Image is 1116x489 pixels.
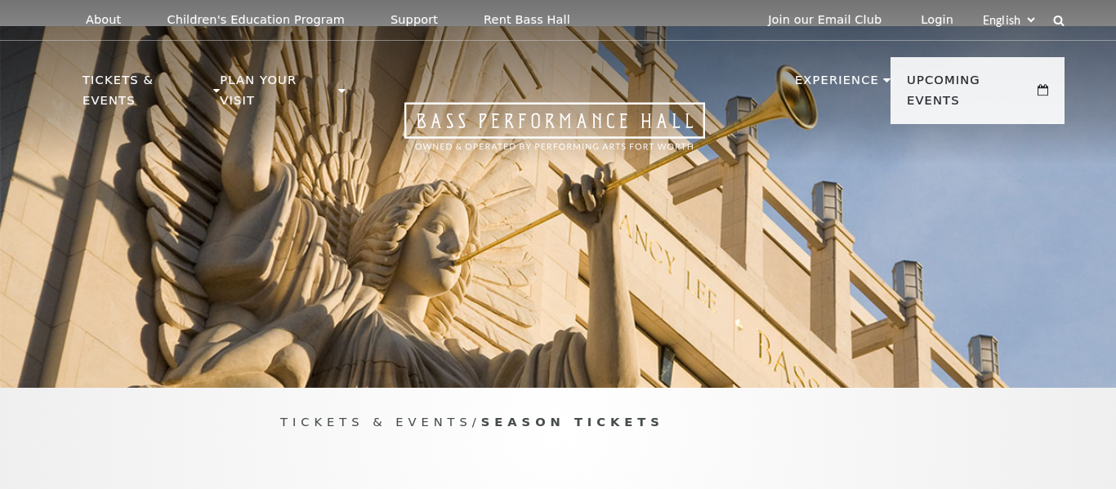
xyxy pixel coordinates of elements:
select: Select: [980,12,1038,28]
span: Season Tickets [481,415,664,429]
p: Tickets & Events [83,70,209,120]
p: Experience [795,70,879,100]
p: / [280,412,836,433]
p: Upcoming Events [907,70,1033,120]
p: Children's Education Program [167,13,345,27]
p: Plan Your Visit [220,70,334,120]
p: Rent Bass Hall [484,13,570,27]
span: Tickets & Events [280,415,472,429]
p: About [86,13,121,27]
p: Support [391,13,438,27]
